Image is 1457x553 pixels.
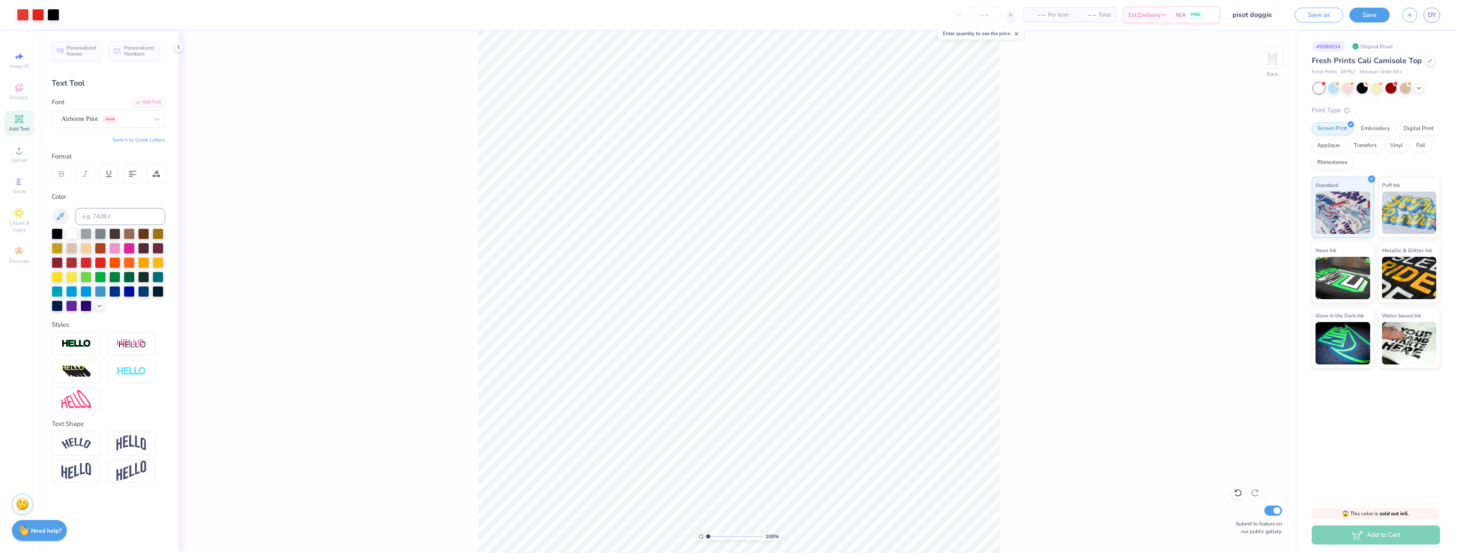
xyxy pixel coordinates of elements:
span: Image AI [9,63,29,69]
img: Water based Ink [1382,322,1437,364]
div: Text Shape [52,419,165,429]
span: Metallic & Glitter Ink [1382,246,1432,255]
img: Back [1264,49,1281,66]
span: 100 % [765,533,779,540]
span: Decorate [9,258,29,264]
a: DY [1424,8,1440,22]
button: Switch to Greek Letters [112,136,165,143]
span: Designs [10,94,28,101]
div: Foil [1411,139,1431,152]
span: DY [1428,10,1436,20]
div: Embroidery [1355,122,1396,135]
span: – – [1079,11,1096,19]
img: Metallic & Glitter Ink [1382,257,1437,299]
label: Submit to feature on our public gallery. [1231,520,1282,535]
img: Neon Ink [1316,257,1370,299]
img: Free Distort [61,390,91,408]
span: Water based Ink [1382,311,1421,320]
img: Glow in the Dark Ink [1316,322,1370,364]
button: Save [1349,8,1390,22]
span: N/A [1176,11,1186,19]
div: Color [52,192,165,202]
span: – – [1028,11,1045,19]
img: Standard [1316,192,1370,234]
span: Est. Delivery [1128,11,1161,19]
span: 😱 [1342,510,1349,518]
img: Stroke [61,339,91,349]
span: FREE [1191,12,1200,18]
span: Neon Ink [1316,246,1336,255]
div: Add Font [132,97,165,107]
img: 3d Illusion [61,365,91,378]
strong: Need help? [31,527,61,535]
span: Fresh Prints Cali Camisole Top [1312,56,1422,66]
input: Untitled Design [1226,6,1288,23]
span: Per Item [1048,11,1069,19]
img: Arc [61,438,91,449]
span: Total [1098,11,1111,19]
div: Applique [1312,139,1346,152]
img: Puff Ink [1382,192,1437,234]
div: Transfers [1348,139,1382,152]
span: Standard [1316,181,1338,189]
div: # 508663A [1312,41,1346,52]
span: Personalized Names [66,45,97,57]
strong: sold out in S [1379,510,1408,517]
img: Rise [116,461,146,481]
span: Glow in the Dark Ink [1316,311,1364,320]
div: Format [52,152,166,161]
div: Styles [52,320,165,330]
span: Fresh Prints [1312,69,1337,76]
span: Clipart & logos [4,220,34,233]
div: Digital Print [1398,122,1439,135]
div: Text Tool [52,78,165,89]
span: # FP52 [1341,69,1355,76]
button: Save as [1295,8,1343,22]
span: Personalized Numbers [124,45,154,57]
div: Original Proof [1350,41,1397,52]
div: Print Type [1312,106,1440,115]
div: Enter quantity to see the price. [938,28,1024,39]
span: Minimum Order: 50 + [1360,69,1402,76]
div: Vinyl [1385,139,1408,152]
img: Flag [61,463,91,479]
span: Puff Ink [1382,181,1400,189]
img: Arch [116,435,146,451]
span: This color is . [1342,510,1409,517]
span: Upload [11,157,28,164]
span: Add Text [9,125,29,132]
img: Negative Space [116,367,146,376]
div: Rhinestones [1312,156,1353,169]
input: – – [968,7,1001,22]
img: Shadow [116,339,146,349]
label: Font [52,97,64,107]
div: Back [1267,70,1278,78]
div: Screen Print [1312,122,1353,135]
span: Greek [13,188,26,195]
input: e.g. 7428 c [75,208,165,225]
